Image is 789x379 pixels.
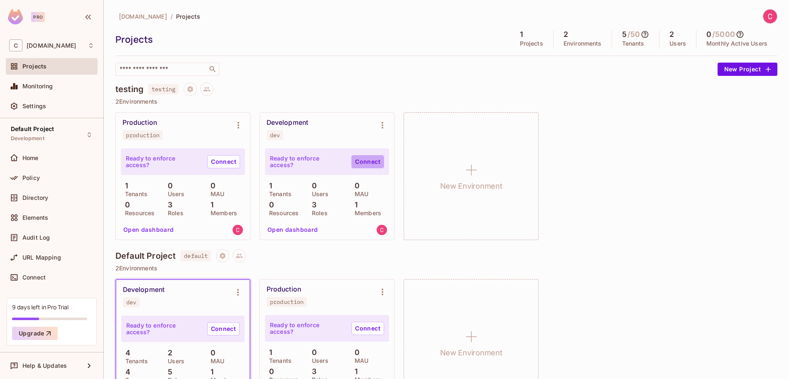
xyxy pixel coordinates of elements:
[351,322,384,335] a: Connect
[350,367,358,376] p: 1
[22,274,46,281] span: Connect
[31,12,45,22] div: Pro
[308,201,316,209] p: 3
[265,357,292,364] p: Tenants
[308,348,317,357] p: 0
[267,285,301,294] div: Production
[706,30,711,39] h5: 0
[184,87,197,95] span: Project settings
[22,234,50,241] span: Audit Log
[115,98,777,105] p: 2 Environments
[265,201,274,209] p: 0
[265,348,272,357] p: 1
[627,30,640,39] h5: / 50
[8,9,23,24] img: SReyMgAAAABJRU5ErkJggg==
[308,182,317,190] p: 0
[265,367,274,376] p: 0
[374,117,391,134] button: Environment settings
[564,40,602,47] p: Environments
[564,30,568,39] h5: 2
[22,63,47,70] span: Projects
[622,30,627,39] h5: 5
[669,40,686,47] p: Users
[718,63,777,76] button: New Project
[350,210,381,216] p: Members
[308,367,316,376] p: 3
[11,135,44,142] span: Development
[207,155,240,168] a: Connect
[119,12,167,20] span: [DOMAIN_NAME]
[264,223,321,236] button: Open dashboard
[115,33,506,46] div: Projects
[123,119,157,127] div: Production
[181,250,211,261] span: default
[164,201,172,209] p: 3
[270,155,345,168] p: Ready to enforce access?
[207,322,240,335] a: Connect
[622,40,644,47] p: Tenants
[350,191,368,197] p: MAU
[520,40,543,47] p: Projects
[440,180,502,192] h1: New Environment
[206,358,224,364] p: MAU
[216,253,229,261] span: Project settings
[115,265,777,272] p: 2 Environments
[123,286,164,294] div: Development
[164,210,184,216] p: Roles
[121,210,154,216] p: Resources
[22,254,61,261] span: URL Mapping
[121,349,130,357] p: 4
[706,40,767,47] p: Monthly Active Users
[126,322,201,335] p: Ready to enforce access?
[520,30,523,39] h5: 1
[126,155,201,168] p: Ready to enforce access?
[164,191,184,197] p: Users
[308,191,328,197] p: Users
[22,175,40,181] span: Policy
[164,182,173,190] p: 0
[126,132,159,138] div: production
[22,194,48,201] span: Directory
[763,10,777,23] img: Cargologik IT
[350,182,360,190] p: 0
[115,84,143,94] h4: testing
[22,362,67,369] span: Help & Updates
[22,83,53,90] span: Monitoring
[12,327,58,340] button: Upgrade
[270,322,345,335] p: Ready to enforce access?
[350,357,368,364] p: MAU
[270,132,280,138] div: dev
[206,349,216,357] p: 0
[126,299,136,306] div: dev
[374,284,391,300] button: Environment settings
[22,214,48,221] span: Elements
[9,39,22,51] span: C
[22,155,39,161] span: Home
[206,210,237,216] p: Members
[267,119,308,127] div: Development
[350,201,358,209] p: 1
[206,191,224,197] p: MAU
[121,201,130,209] p: 0
[350,348,360,357] p: 0
[206,201,213,209] p: 1
[265,191,292,197] p: Tenants
[176,12,200,20] span: Projects
[120,223,177,236] button: Open dashboard
[230,117,247,134] button: Environment settings
[440,347,502,359] h1: New Environment
[164,349,172,357] p: 2
[712,30,735,39] h5: / 5000
[121,191,147,197] p: Tenants
[164,358,184,364] p: Users
[270,299,304,305] div: production
[148,84,179,95] span: testing
[669,30,674,39] h5: 2
[12,303,69,311] div: 9 days left in Pro Trial
[11,126,54,132] span: Default Project
[171,12,173,20] li: /
[308,357,328,364] p: Users
[121,358,148,364] p: Tenants
[233,225,243,235] img: it@cargologik.com
[351,155,384,168] a: Connect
